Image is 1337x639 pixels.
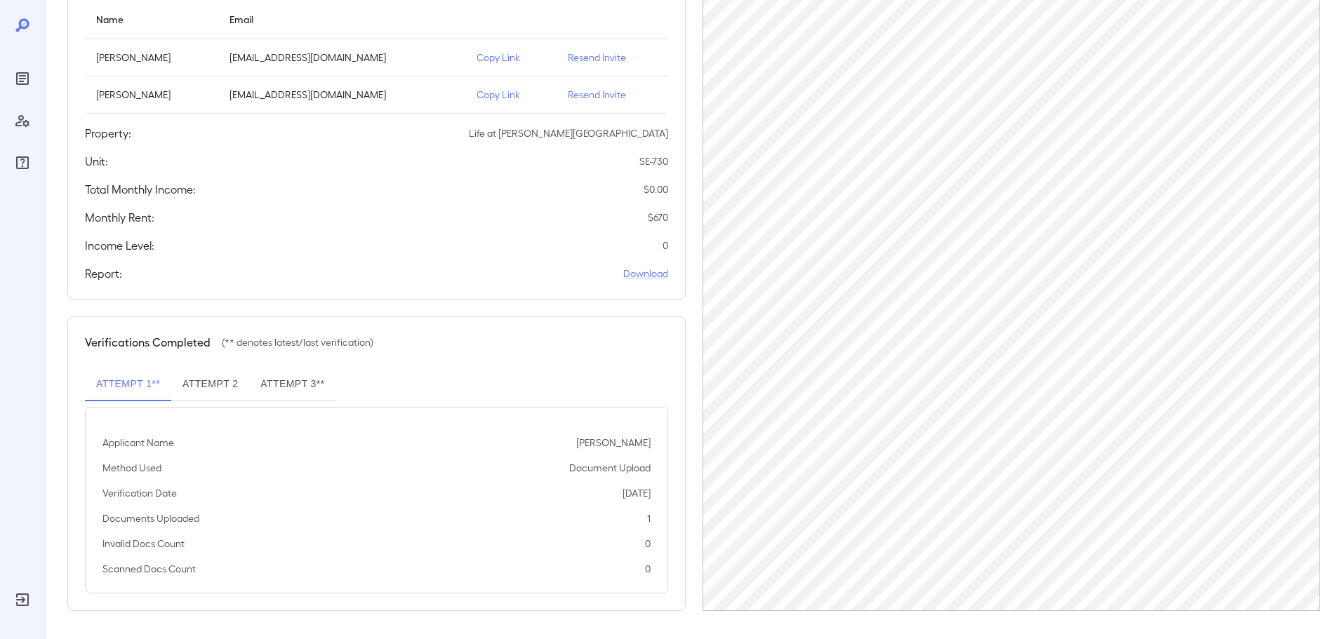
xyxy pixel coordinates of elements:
button: Attempt 2 [171,368,249,401]
h5: Total Monthly Income: [85,181,196,198]
p: Verification Date [102,486,177,500]
p: Copy Link [477,88,545,102]
p: [PERSON_NAME] [96,88,207,102]
p: 0 [645,537,651,551]
p: 0 [663,238,668,253]
p: Life at [PERSON_NAME][GEOGRAPHIC_DATA] [469,126,668,140]
p: Copy Link [477,51,545,65]
div: Manage Users [11,109,34,132]
p: Scanned Docs Count [102,562,196,576]
h5: Monthly Rent: [85,209,154,226]
p: [DATE] [623,486,651,500]
div: Reports [11,67,34,90]
p: 0 [645,562,651,576]
p: $ 0.00 [644,182,668,196]
p: Resend Invite [568,88,657,102]
p: $ 670 [648,210,668,224]
p: SE-730 [639,154,668,168]
h5: Verifications Completed [85,334,211,351]
h5: Property: [85,125,131,142]
p: Resend Invite [568,51,657,65]
div: Log Out [11,588,34,611]
p: [PERSON_NAME] [96,51,207,65]
p: Invalid Docs Count [102,537,185,551]
h5: Unit: [85,153,108,170]
a: Download [623,267,668,281]
p: Documents Uploaded [102,511,199,525]
p: (** denotes latest/last verification) [222,335,373,349]
div: FAQ [11,152,34,174]
p: [PERSON_NAME] [576,436,651,450]
h5: Report: [85,265,122,282]
button: Attempt 1** [85,368,171,401]
p: [EMAIL_ADDRESS][DOMAIN_NAME] [230,88,454,102]
p: Method Used [102,461,161,475]
p: Document Upload [569,461,651,475]
h5: Income Level: [85,237,154,254]
p: Applicant Name [102,436,174,450]
button: Attempt 3** [249,368,335,401]
p: [EMAIL_ADDRESS][DOMAIN_NAME] [230,51,454,65]
p: 1 [647,511,651,525]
